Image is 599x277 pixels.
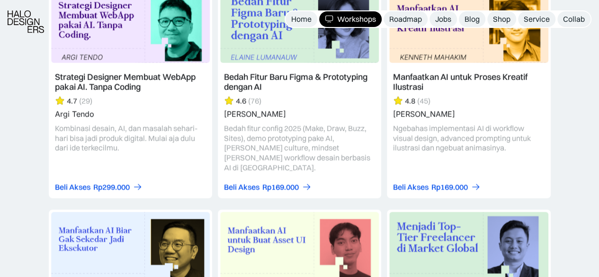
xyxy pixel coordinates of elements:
a: Beli AksesRp299.000 [55,182,143,192]
div: Beli Akses [393,182,429,192]
div: Rp169.000 [431,182,468,192]
div: Rp299.000 [93,182,130,192]
a: Roadmap [384,11,428,27]
div: Service [524,14,550,24]
div: Collab [563,14,585,24]
div: Roadmap [389,14,422,24]
div: Blog [465,14,480,24]
div: Jobs [435,14,451,24]
a: Beli AksesRp169.000 [224,182,312,192]
a: Collab [557,11,590,27]
div: Beli Akses [224,182,259,192]
div: Home [291,14,312,24]
a: Blog [459,11,485,27]
a: Service [518,11,555,27]
a: Workshops [319,11,382,27]
a: Shop [487,11,516,27]
div: Shop [493,14,510,24]
a: Jobs [429,11,457,27]
div: Beli Akses [55,182,90,192]
a: Beli AksesRp169.000 [393,182,481,192]
div: Rp169.000 [262,182,299,192]
a: Home [286,11,317,27]
div: Workshops [337,14,376,24]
